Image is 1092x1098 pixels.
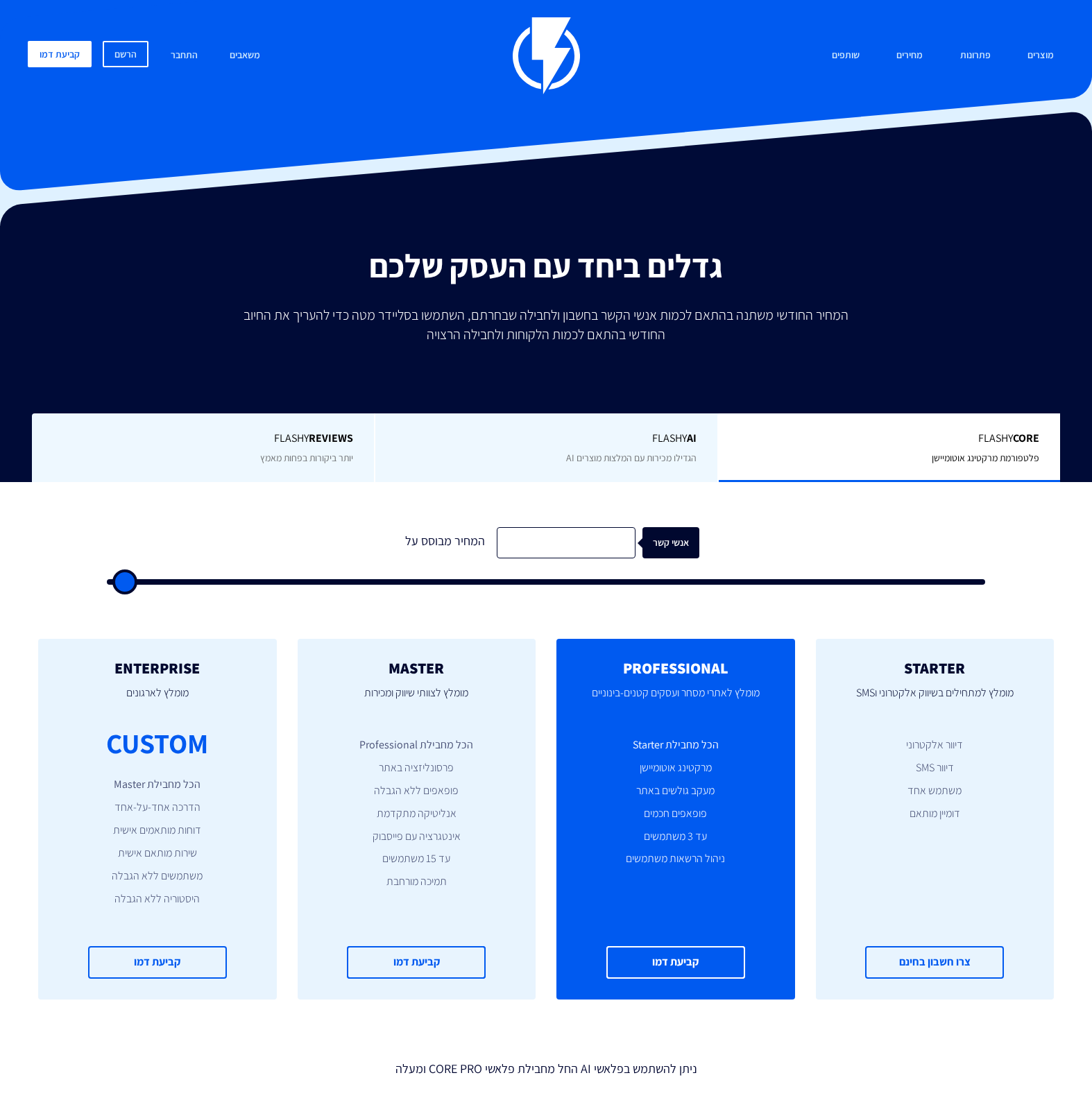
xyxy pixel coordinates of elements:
li: תמיכה מורחבת [318,874,515,890]
li: דוחות מותאמים אישית [59,823,256,839]
p: מומלץ לארגונים [59,676,256,723]
p: מומלץ לצוותי שיווק ומכירות [318,676,515,723]
li: משתמשים ללא הגבלה [59,868,256,884]
div: CUSTOM [106,723,208,763]
a: פתרונות [950,41,1001,71]
li: אינטגרציה עם פייסבוק [318,829,515,845]
h2: STARTER [837,660,1034,676]
li: הכל מחבילת Professional [318,737,515,753]
p: המחיר החודשי משתנה בהתאם לכמות אנשי הקשר בחשבון ולחבילה שבחרתם, השתמשו בסליידר מטה כדי להעריך את ... [234,305,858,344]
p: מומלץ לאתרי מסחר ועסקים קטנים-בינוניים [577,676,774,723]
a: קביעת דמו [28,41,92,67]
li: ניהול הרשאות משתמשים [577,851,774,867]
a: קביעת דמו [88,946,227,979]
span: Flashy [396,431,696,447]
li: דיוור SMS [837,760,1034,776]
b: Core [1013,431,1039,445]
a: שותפים [821,41,870,71]
span: Flashy [53,431,354,447]
li: הדרכה אחד-על-אחד [59,800,256,816]
li: שירות מותאם אישית [59,846,256,861]
li: דיוור אלקטרוני [837,737,1034,753]
li: דומיין מותאם [837,806,1034,822]
li: היסטוריה ללא הגבלה [59,891,256,907]
h2: MASTER [318,660,515,676]
li: אנליטיקה מתקדמת [318,806,515,822]
p: מומלץ למתחילים בשיווק אלקטרוני וSMS [837,676,1034,723]
li: פרסונליזציה באתר [318,760,515,776]
span: פלטפורמת מרקטינג אוטומיישן [932,452,1039,464]
div: ניתן להשתמש בפלאשי AI החל מחבילת פלאשי CORE PRO ומעלה [28,1055,1064,1078]
li: הכל מחבילת Starter [577,737,774,753]
h2: גדלים ביחד עם העסק שלכם [10,248,1082,284]
a: משאבים [219,41,271,71]
a: קביעת דמו [347,946,486,979]
li: עד 15 משתמשים [318,851,515,867]
a: הרשם [103,41,148,67]
div: המחיר מבוסס על [393,527,497,558]
li: פופאפים חכמים [577,806,774,822]
a: התחבר [160,41,208,71]
li: עד 3 משתמשים [577,829,774,845]
span: יותר ביקורות בפחות מאמץ [260,452,353,464]
span: Flashy [740,431,1039,447]
a: מחירים [886,41,933,71]
h2: PROFESSIONAL [577,660,774,676]
a: צרו חשבון בחינם [865,946,1004,979]
li: מרקטינג אוטומיישן [577,760,774,776]
b: AI [687,431,697,445]
a: קביעת דמו [606,946,745,979]
li: מעקב גולשים באתר [577,783,774,799]
li: משתמש אחד [837,783,1034,799]
div: אנשי קשר [651,527,708,558]
a: מוצרים [1017,41,1064,71]
b: REVIEWS [309,431,353,445]
li: הכל מחבילת Master [59,777,256,793]
li: פופאפים ללא הגבלה [318,783,515,799]
h2: ENTERPRISE [59,660,256,676]
span: הגדילו מכירות עם המלצות מוצרים AI [566,452,697,464]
